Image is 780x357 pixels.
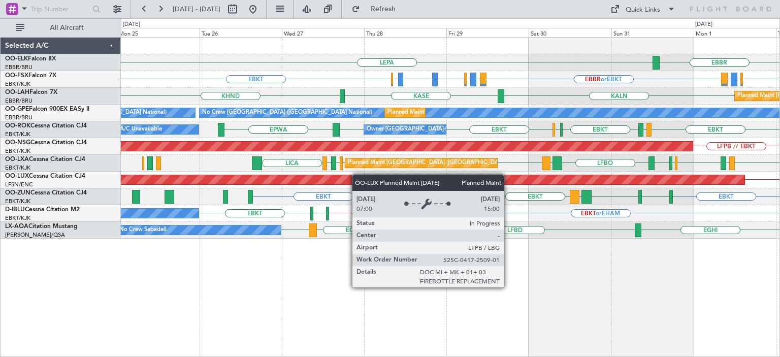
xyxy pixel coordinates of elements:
[5,190,87,196] a: OO-ZUNCessna Citation CJ4
[5,80,30,88] a: EBKT/KJK
[5,140,30,146] span: OO-NSG
[26,24,107,31] span: All Aircraft
[348,155,532,171] div: Planned Maint [GEOGRAPHIC_DATA] ([GEOGRAPHIC_DATA] National)
[119,222,167,238] div: No Crew Sabadell
[5,223,78,230] a: LX-AOACitation Mustang
[5,214,30,222] a: EBKT/KJK
[173,5,220,14] span: [DATE] - [DATE]
[5,207,80,213] a: D-IBLUCessna Citation M2
[5,123,30,129] span: OO-ROK
[362,6,405,13] span: Refresh
[5,223,28,230] span: LX-AOA
[611,28,694,37] div: Sun 31
[5,156,85,163] a: OO-LXACessna Citation CJ4
[5,89,57,95] a: OO-LAHFalcon 7X
[117,28,199,37] div: Mon 25
[5,106,89,112] a: OO-GPEFalcon 900EX EASy II
[387,105,571,120] div: Planned Maint [GEOGRAPHIC_DATA] ([GEOGRAPHIC_DATA] National)
[626,5,660,15] div: Quick Links
[123,20,140,29] div: [DATE]
[5,114,32,121] a: EBBR/BRU
[5,106,29,112] span: OO-GPE
[5,97,32,105] a: EBBR/BRU
[5,231,65,239] a: [PERSON_NAME]/QSA
[5,123,87,129] a: OO-ROKCessna Citation CJ4
[282,28,364,37] div: Wed 27
[5,207,25,213] span: D-IBLU
[5,173,85,179] a: OO-LUXCessna Citation CJ4
[364,28,446,37] div: Thu 28
[5,73,28,79] span: OO-FSX
[200,28,282,37] div: Tue 26
[120,122,162,137] div: A/C Unavailable
[5,164,30,172] a: EBKT/KJK
[605,1,680,17] button: Quick Links
[202,105,372,120] div: No Crew [GEOGRAPHIC_DATA] ([GEOGRAPHIC_DATA] National)
[5,156,29,163] span: OO-LXA
[5,63,32,71] a: EBBR/BRU
[5,147,30,155] a: EBKT/KJK
[446,28,529,37] div: Fri 29
[5,56,56,62] a: OO-ELKFalcon 8X
[5,190,30,196] span: OO-ZUN
[5,140,87,146] a: OO-NSGCessna Citation CJ4
[5,131,30,138] a: EBKT/KJK
[347,1,408,17] button: Refresh
[31,2,89,17] input: Trip Number
[5,89,29,95] span: OO-LAH
[367,122,504,137] div: Owner [GEOGRAPHIC_DATA]-[GEOGRAPHIC_DATA]
[695,20,712,29] div: [DATE]
[473,189,592,204] div: Planned Maint Kortrijk-[GEOGRAPHIC_DATA]
[5,198,30,205] a: EBKT/KJK
[5,181,33,188] a: LFSN/ENC
[5,56,28,62] span: OO-ELK
[5,173,29,179] span: OO-LUX
[694,28,776,37] div: Mon 1
[529,28,611,37] div: Sat 30
[11,20,110,36] button: All Aircraft
[5,73,56,79] a: OO-FSXFalcon 7X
